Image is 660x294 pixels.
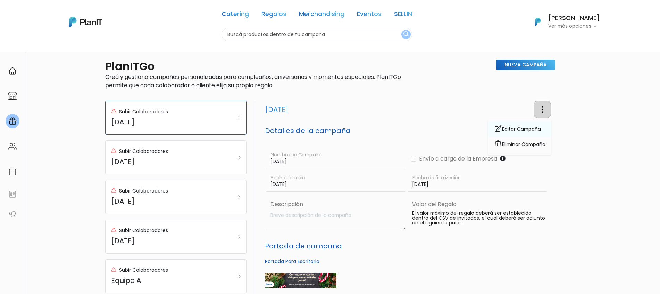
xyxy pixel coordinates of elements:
p: Subir Colaboradores [119,148,168,155]
h5: [DATE] [111,197,221,205]
h5: [DATE] [111,157,221,166]
img: marketplace-4ceaa7011d94191e9ded77b95e3339b90024bf715f7c57f8cf31f2d8c509eaba.svg [8,92,17,100]
p: Creá y gestioná campañas personalizadas para cumpleaños, aniversarios y momentos especiales. Plan... [105,73,405,90]
a: SELLIN [394,11,412,19]
input: Nombre de Campaña [266,149,405,169]
h6: Portada Para Escritorio [265,259,551,264]
input: Fecha de inicio [266,172,405,192]
img: red_alert-6692e104a25ef3cab186d5182d64a52303bc48961756e84929ebdd7d06494120.svg [111,148,116,153]
img: feedback-78b5a0c8f98aac82b08bfc38622c3050aee476f2c9584af64705fc4e61158814.svg [8,190,17,198]
img: people-662611757002400ad9ed0e3c099ab2801c6687ba6c219adb57efc949bc21e19d.svg [8,142,17,150]
input: Fecha de finalización [408,172,547,192]
p: Subir Colaboradores [119,108,168,115]
button: PlanIt Logo [PERSON_NAME] Ver más opciones [526,13,600,31]
a: Subir Colaboradores Equipo A [105,259,247,293]
img: campaigns-02234683943229c281be62815700db0a1741e53638e28bf9629b52c665b00959.svg [8,117,17,125]
label: Envío a cargo de la Empresa [416,155,497,163]
p: Subir Colaboradores [119,187,168,195]
a: Subir Colaboradores [DATE] [105,220,247,254]
a: Subir Colaboradores [DATE] [105,101,247,135]
h5: [DATE] [111,237,221,245]
a: Regalos [261,11,286,19]
img: arrow_right-9280cc79ecefa84298781467ce90b80af3baf8c02d32ced3b0099fbab38e4a3c.svg [238,116,241,120]
h5: Equipo A [111,276,221,285]
img: search_button-432b6d5273f82d61273b3651a40e1bd1b912527efae98b1b7a1b2c0702e16a8d.svg [403,31,409,38]
img: PlanIt Logo [69,17,102,27]
img: edit-cf855e39879a8d8203c68d677a38c339b8ad0aa42461e93f83e0a3a572e3437e.svg [494,124,502,133]
label: Valor del Regalo [412,200,457,209]
img: partners-52edf745621dab592f3b2c58e3bca9d71375a7ef29c3b500c9f145b62cc070d4.svg [8,210,17,218]
img: arrow_right-9280cc79ecefa84298781467ce90b80af3baf8c02d32ced3b0099fbab38e4a3c.svg [238,275,241,278]
input: Buscá productos dentro de tu campaña [222,28,412,41]
p: Subir Colaboradores [119,227,168,234]
p: Ver más opciones [548,24,600,29]
h2: PlanITGo [105,60,154,73]
a: Merchandising [299,11,344,19]
a: Nueva Campaña [496,60,555,70]
h5: Detalles de la campaña [265,126,551,135]
img: three-dots-vertical-1c7d3df731e7ea6fb33cf85414993855b8c0a129241e2961993354d720c67b51.svg [538,105,546,114]
p: Subir Colaboradores [119,267,168,274]
img: T%C3%ADtulo_primario__3_.png [265,273,336,288]
h5: [DATE] [111,118,221,126]
img: red_alert-6692e104a25ef3cab186d5182d64a52303bc48961756e84929ebdd7d06494120.svg [111,188,116,193]
img: red_alert-6692e104a25ef3cab186d5182d64a52303bc48961756e84929ebdd7d06494120.svg [111,108,116,114]
a: Eventos [357,11,382,19]
a: Subir Colaboradores [DATE] [105,180,247,214]
h5: Portada de campaña [265,242,551,250]
h6: [PERSON_NAME] [548,15,600,22]
a: Subir Colaboradores [DATE] [105,140,247,174]
img: red_alert-6692e104a25ef3cab186d5182d64a52303bc48961756e84929ebdd7d06494120.svg [111,227,116,232]
img: arrow_right-9280cc79ecefa84298781467ce90b80af3baf8c02d32ced3b0099fbab38e4a3c.svg [238,156,241,160]
img: arrow_right-9280cc79ecefa84298781467ce90b80af3baf8c02d32ced3b0099fbab38e4a3c.svg [238,195,241,199]
img: calendar-87d922413cdce8b2cf7b7f5f62616a5cf9e4887200fb71536465627b3292af00.svg [8,168,17,176]
label: Descripción [268,200,405,209]
div: ¿Necesitás ayuda? [36,7,100,20]
img: PlanIt Logo [530,14,545,30]
h3: [DATE] [265,105,289,114]
img: home-e721727adea9d79c4d83392d1f703f7f8bce08238fde08b1acbfd93340b81755.svg [8,67,17,75]
a: Catering [222,11,249,19]
button: Eliminar Campaña [488,137,551,152]
img: red_alert-6692e104a25ef3cab186d5182d64a52303bc48961756e84929ebdd7d06494120.svg [111,267,116,272]
img: delete-7a004ba9190edd5965762875531710db0e91f954252780fc34717938566f0b7a.svg [494,140,502,148]
p: El valor máximo del regalo deberá ser establecido dentro del CSV de invitados, el cual deberá ser... [412,211,547,226]
img: arrow_right-9280cc79ecefa84298781467ce90b80af3baf8c02d32ced3b0099fbab38e4a3c.svg [238,235,241,239]
a: Editar Campaña [488,122,551,137]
